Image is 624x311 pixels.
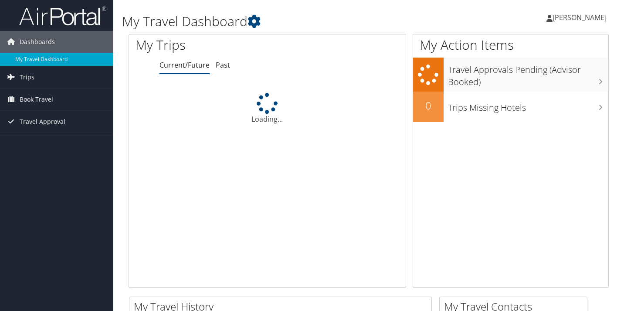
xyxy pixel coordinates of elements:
a: 0Trips Missing Hotels [413,92,608,122]
h2: 0 [413,98,444,113]
a: Travel Approvals Pending (Advisor Booked) [413,58,608,91]
span: [PERSON_NAME] [553,13,607,22]
span: Travel Approval [20,111,65,133]
span: Dashboards [20,31,55,53]
a: Past [216,60,230,70]
span: Book Travel [20,89,53,110]
h3: Travel Approvals Pending (Advisor Booked) [448,59,608,88]
h3: Trips Missing Hotels [448,97,608,114]
span: Trips [20,66,34,88]
div: Loading... [129,93,406,124]
h1: My Travel Dashboard [122,12,451,31]
img: airportal-logo.png [19,6,106,26]
h1: My Action Items [413,36,608,54]
a: [PERSON_NAME] [546,4,615,31]
a: Current/Future [159,60,210,70]
h1: My Trips [136,36,284,54]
